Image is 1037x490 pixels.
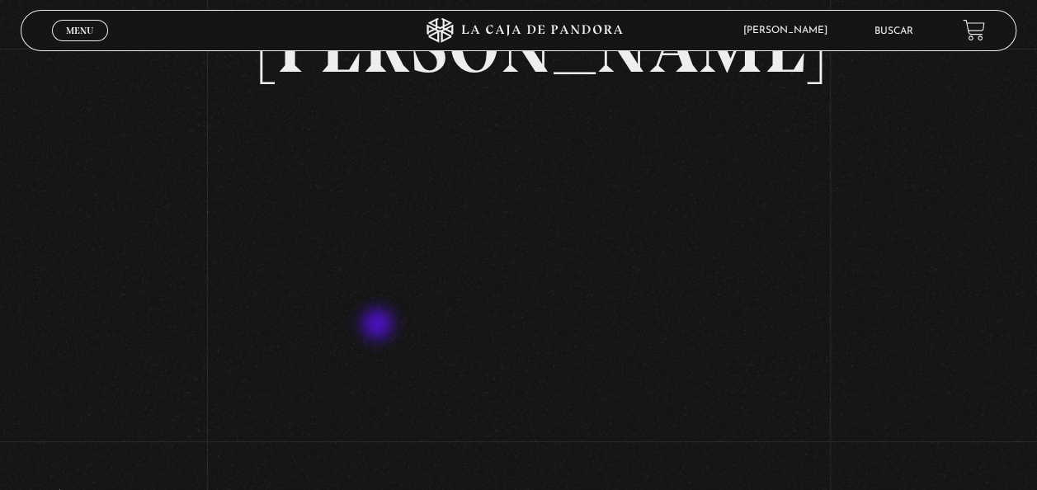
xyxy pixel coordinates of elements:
[963,19,985,41] a: View your shopping cart
[61,40,100,51] span: Cerrar
[874,26,913,36] a: Buscar
[734,26,843,35] span: [PERSON_NAME]
[260,109,778,400] iframe: Dailymotion video player – PROGRAMA EDITADO 29-8 TRUMP-MAD-
[66,26,93,35] span: Menu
